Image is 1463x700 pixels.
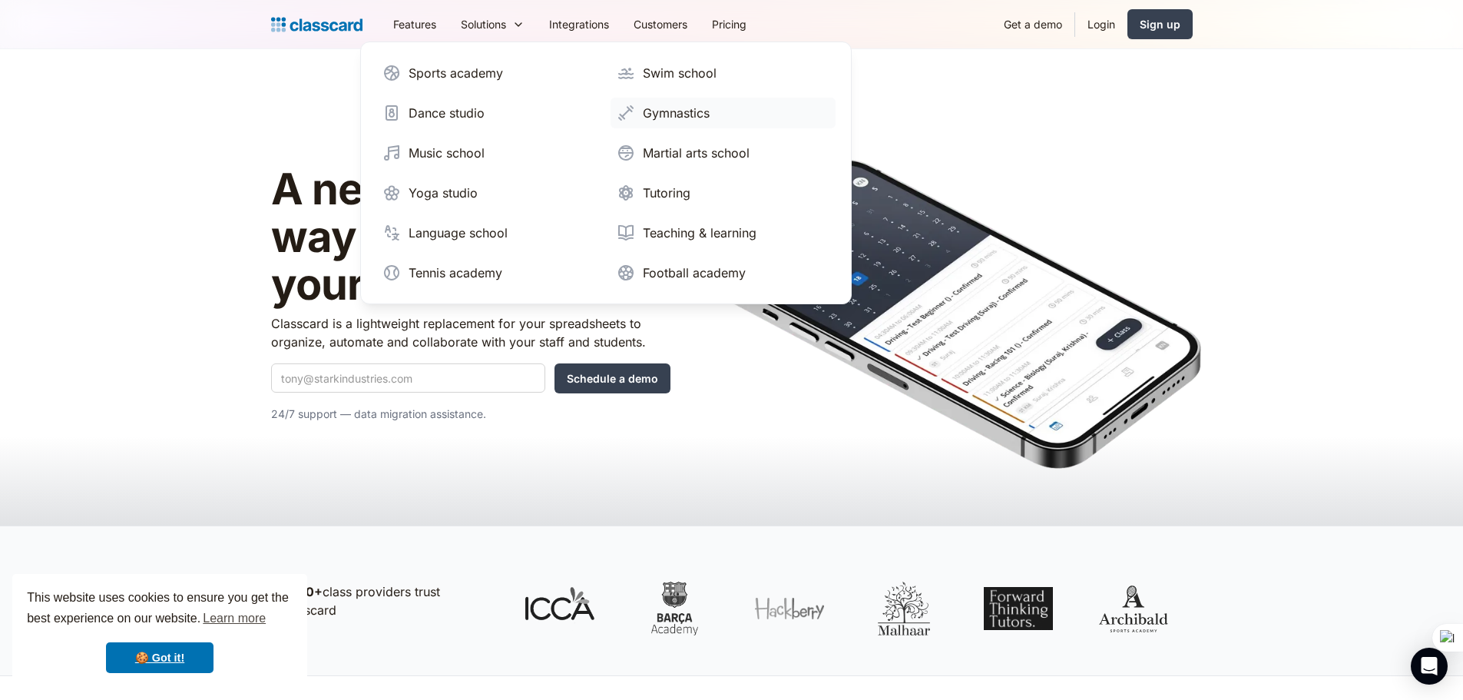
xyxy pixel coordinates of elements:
[554,363,670,393] input: Schedule a demo
[409,64,503,82] div: Sports academy
[1075,7,1127,41] a: Login
[271,405,670,423] p: 24/7 support — data migration assistance.
[991,7,1074,41] a: Get a demo
[200,607,268,630] a: learn more about cookies
[271,363,545,393] input: tony@starkindustries.com
[279,582,494,619] p: class providers trust Classcard
[611,177,836,208] a: Tutoring
[611,98,836,128] a: Gymnastics
[643,104,710,122] div: Gymnastics
[621,7,700,41] a: Customers
[409,144,485,162] div: Music school
[27,589,293,630] span: This website uses cookies to ensure you get the best experience on our website.
[643,224,756,242] div: Teaching & learning
[12,574,307,688] div: cookieconsent
[381,7,448,41] a: Features
[376,98,601,128] a: Dance studio
[1140,16,1180,32] div: Sign up
[271,314,670,351] p: Classcard is a lightweight replacement for your spreadsheets to organize, automate and collaborat...
[448,7,537,41] div: Solutions
[1411,648,1448,685] div: Open Intercom Messenger
[611,58,836,88] a: Swim school
[611,217,836,248] a: Teaching & learning
[611,138,836,168] a: Martial arts school
[271,363,670,393] form: Quick Demo Form
[643,184,690,202] div: Tutoring
[376,138,601,168] a: Music school
[360,41,852,304] nav: Solutions
[643,144,750,162] div: Martial arts school
[643,264,746,282] div: Football academy
[376,58,601,88] a: Sports academy
[700,7,759,41] a: Pricing
[376,217,601,248] a: Language school
[376,177,601,208] a: Yoga studio
[376,257,601,288] a: Tennis academy
[611,257,836,288] a: Football academy
[409,224,508,242] div: Language school
[409,264,502,282] div: Tennis academy
[271,166,670,308] h1: A new, intelligent way to manage your students
[643,64,717,82] div: Swim school
[409,104,485,122] div: Dance studio
[1127,9,1193,39] a: Sign up
[461,16,506,32] div: Solutions
[537,7,621,41] a: Integrations
[106,642,213,673] a: dismiss cookie message
[271,14,362,35] a: home
[409,184,478,202] div: Yoga studio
